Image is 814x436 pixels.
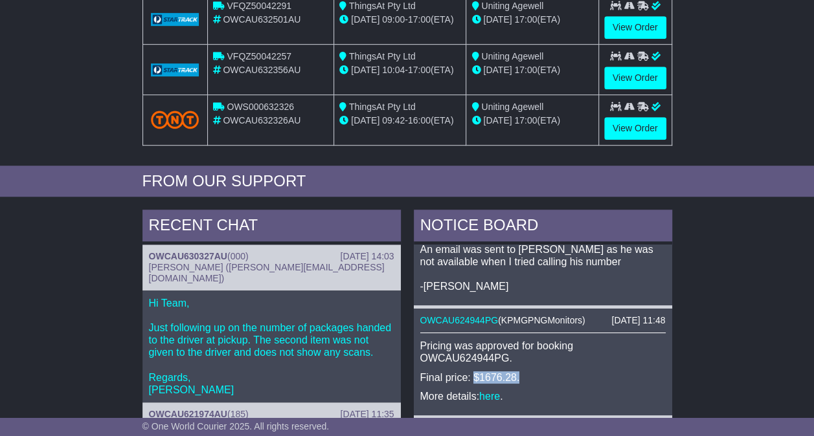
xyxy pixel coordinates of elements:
span: [PERSON_NAME] ([PERSON_NAME][EMAIL_ADDRESS][DOMAIN_NAME]) [149,262,385,283]
div: - (ETA) [339,114,460,127]
a: View Order [604,16,666,39]
div: [DATE] 11:35 [340,409,394,420]
span: OWS000632326 [227,102,294,112]
img: GetCarrierServiceLogo [151,13,199,26]
div: (ETA) [471,13,593,27]
div: NOTICE BOARD [414,210,672,245]
div: RECENT CHAT [142,210,401,245]
div: ( ) [149,251,394,262]
span: ThingsAt Pty Ltd [349,1,416,11]
span: Uniting Agewell [481,51,543,61]
div: (ETA) [471,63,593,77]
div: (ETA) [471,114,593,127]
span: Uniting Agewell [481,1,543,11]
p: Hi Team, Just following up on the number of packages handed to the driver at pickup. The second i... [149,297,394,397]
span: KPMGPNGMonitors [501,315,582,325]
span: 09:42 [382,115,405,125]
span: [DATE] [351,65,379,75]
div: ( ) [420,315,666,326]
span: OWCAU632501AU [223,14,300,25]
span: 17:00 [514,14,537,25]
a: OWCAU621974AU [149,409,227,419]
div: - (ETA) [339,13,460,27]
span: 17:00 [514,65,537,75]
div: ( ) [149,409,394,420]
span: 09:00 [382,14,405,25]
span: [DATE] [483,115,512,125]
span: OWCAU632356AU [223,65,300,75]
span: 17:00 [408,65,431,75]
span: 17:00 [408,14,431,25]
span: 16:00 [408,115,431,125]
span: 10:04 [382,65,405,75]
img: GetCarrierServiceLogo [151,63,199,76]
span: ThingsAt Pty Ltd [349,102,416,112]
a: here [479,391,500,402]
span: 17:00 [514,115,537,125]
a: View Order [604,67,666,89]
span: 000 [231,251,245,261]
p: Final price: $1676.28. [420,371,666,384]
p: Pricing was approved for booking OWCAU624944PG. [420,340,666,364]
div: [DATE] 11:48 [611,315,665,326]
span: [DATE] [351,115,379,125]
a: View Order [604,117,666,140]
span: ThingsAt Pty Ltd [349,51,416,61]
span: 185 [231,409,245,419]
div: FROM OUR SUPPORT [142,172,672,191]
span: VFQZ50042291 [227,1,291,11]
span: © One World Courier 2025. All rights reserved. [142,421,330,431]
p: More details: . [420,390,666,402]
div: - (ETA) [339,63,460,77]
span: OWCAU632326AU [223,115,300,125]
p: An email was sent to [PERSON_NAME] as he was not available when I tried calling his number -[PERS... [420,243,666,293]
a: OWCAU630327AU [149,251,227,261]
span: [DATE] [483,65,512,75]
a: OWCAU624944PG [420,315,499,325]
span: [DATE] [351,14,379,25]
div: [DATE] 14:03 [340,251,394,262]
span: VFQZ50042257 [227,51,291,61]
img: TNT_Domestic.png [151,111,199,128]
span: [DATE] [483,14,512,25]
span: Uniting Agewell [481,102,543,112]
